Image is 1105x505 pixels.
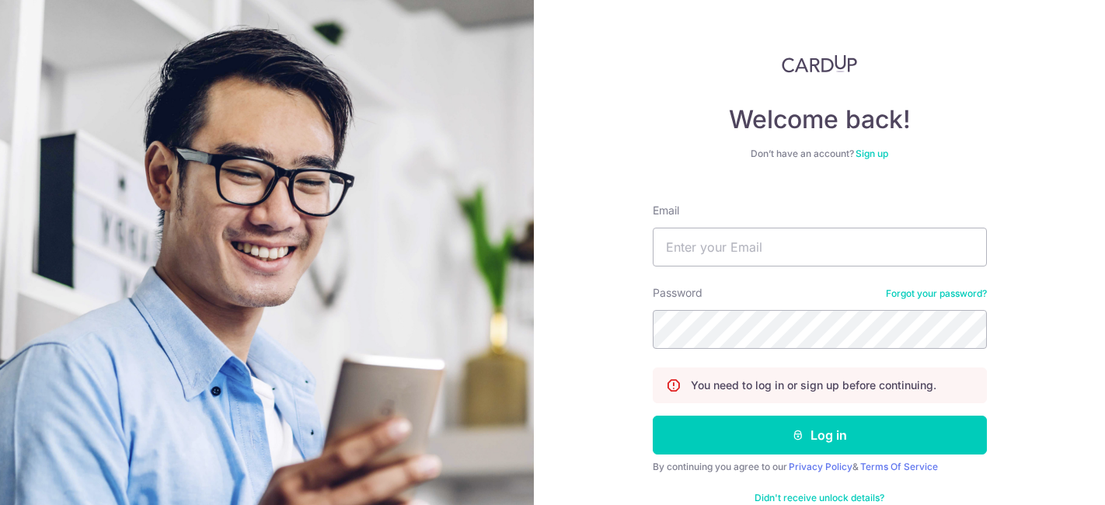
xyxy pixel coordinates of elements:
a: Sign up [856,148,888,159]
button: Log in [653,416,987,454]
label: Password [653,285,702,301]
a: Privacy Policy [789,461,852,472]
label: Email [653,203,679,218]
a: Terms Of Service [860,461,938,472]
div: Don’t have an account? [653,148,987,160]
div: By continuing you agree to our & [653,461,987,473]
img: CardUp Logo [782,54,858,73]
a: Didn't receive unlock details? [755,492,884,504]
a: Forgot your password? [886,287,987,300]
h4: Welcome back! [653,104,987,135]
p: You need to log in or sign up before continuing. [691,378,936,393]
input: Enter your Email [653,228,987,266]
